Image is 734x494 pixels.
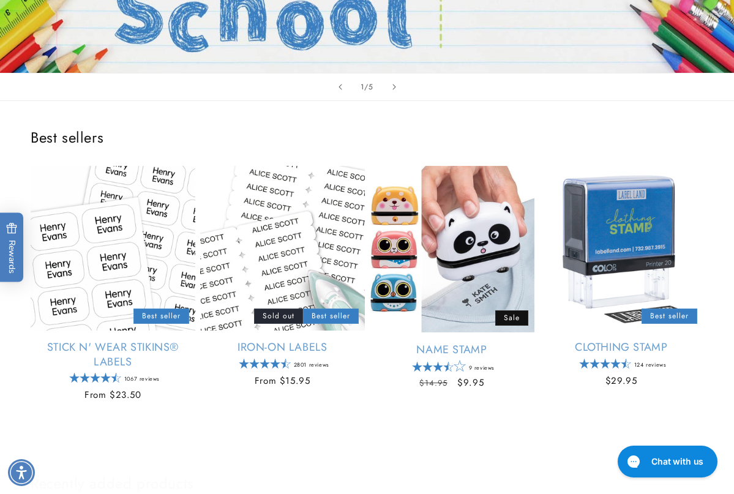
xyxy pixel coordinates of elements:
iframe: Gorgias live chat messenger [612,441,722,482]
span: 1 [361,81,364,93]
a: Clothing Stamp [539,340,703,354]
h2: Best sellers [31,128,703,147]
button: Previous slide [327,73,354,100]
span: / [364,81,369,93]
h2: Recently added products [31,474,703,493]
a: Iron-On Labels [200,340,365,354]
ul: Slider [31,166,703,413]
button: Next slide [381,73,408,100]
div: Accessibility Menu [8,459,35,486]
span: Rewards [6,222,18,273]
span: 5 [369,81,373,93]
a: Stick N' Wear Stikins® Labels [31,340,195,369]
a: Name Stamp [370,343,534,357]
